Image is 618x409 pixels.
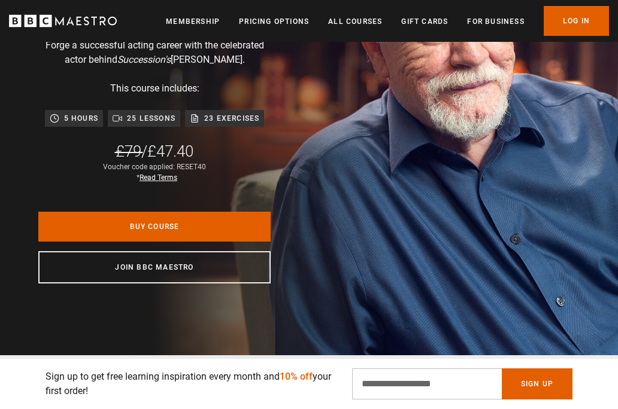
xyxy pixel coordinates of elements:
[9,12,117,30] svg: BBC Maestro
[544,6,609,36] a: Log In
[401,16,448,28] a: Gift Cards
[140,173,177,182] a: Read Terms
[166,16,220,28] a: Membership
[147,142,193,160] span: £47.40
[280,371,313,382] span: 10% off
[46,370,338,398] p: Sign up to get free learning inspiration every month and your first order!
[103,161,206,183] div: Voucher code applied: RESET40
[116,142,141,160] span: £79
[127,112,175,124] p: 25 lessons
[64,112,98,124] p: 5 hours
[204,112,259,124] p: 23 exercises
[467,16,524,28] a: For business
[38,251,271,283] a: Join BBC Maestro
[116,141,193,161] div: /
[166,6,609,36] nav: Primary
[502,368,572,399] button: Sign Up
[110,81,199,96] p: This course includes:
[239,16,309,28] a: Pricing Options
[328,16,382,28] a: All Courses
[38,38,271,67] p: Forge a successful acting career with the celebrated actor behind [PERSON_NAME].
[38,212,271,242] a: Buy Course
[117,54,171,65] i: Succession's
